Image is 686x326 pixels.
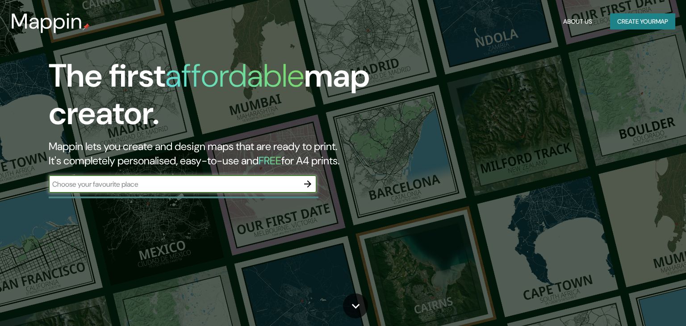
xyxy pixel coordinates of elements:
[49,57,392,139] h1: The first map creator.
[83,23,90,30] img: mappin-pin
[560,13,596,30] button: About Us
[49,139,392,168] h2: Mappin lets you create and design maps that are ready to print. It's completely personalised, eas...
[11,9,83,34] h3: Mappin
[165,55,304,96] h1: affordable
[610,13,675,30] button: Create yourmap
[49,179,299,189] input: Choose your favourite place
[259,154,281,167] h5: FREE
